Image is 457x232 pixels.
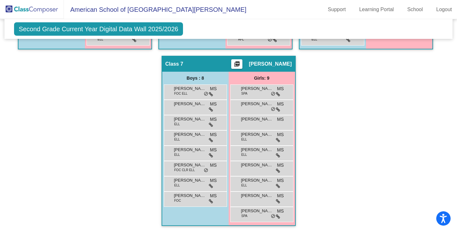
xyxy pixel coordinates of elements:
[271,91,275,97] span: do_not_disturb_alt
[249,61,292,67] span: [PERSON_NAME]
[174,91,188,96] span: FOC ELL
[277,131,284,138] span: MS
[210,177,217,184] span: MS
[241,183,247,188] span: ELL
[277,85,284,92] span: MS
[277,162,284,169] span: MS
[241,208,273,214] span: [PERSON_NAME]
[241,101,273,107] span: [PERSON_NAME]
[431,4,457,15] a: Logout
[241,91,248,96] span: SPA
[312,37,317,42] span: ELL
[174,147,206,153] span: [PERSON_NAME]
[210,131,217,138] span: MS
[241,152,247,157] span: ELL
[241,131,273,138] span: [PERSON_NAME]
[174,152,180,157] span: ELL
[174,101,206,107] span: [PERSON_NAME]
[231,59,242,69] button: Print Students Details
[174,116,206,122] span: [PERSON_NAME]
[277,177,284,184] span: MS
[174,131,206,138] span: [PERSON_NAME]
[277,116,284,123] span: MS
[98,37,103,42] span: ELL
[204,168,208,173] span: do_not_disturb_alt
[402,4,428,15] a: School
[241,177,273,184] span: [PERSON_NAME] [PERSON_NAME]
[241,214,248,218] span: SPA
[174,137,180,142] span: ELL
[174,85,206,92] span: [PERSON_NAME]
[277,101,284,107] span: MS
[241,192,273,199] span: [PERSON_NAME]
[241,85,273,92] span: [PERSON_NAME]
[210,85,217,92] span: MS
[229,72,295,84] div: Girls: 9
[241,116,273,122] span: [PERSON_NAME]
[165,61,183,67] span: Class 7
[241,137,247,142] span: ELL
[14,22,183,36] span: Second Grade Current Year Digital Data Wall 2025/2026
[204,91,208,97] span: do_not_disturb_alt
[241,147,273,153] span: [PERSON_NAME]
[277,208,284,214] span: MS
[233,61,241,70] mat-icon: picture_as_pdf
[174,183,180,188] span: ELL
[277,192,284,199] span: MS
[277,147,284,153] span: MS
[210,162,217,169] span: MS
[64,4,247,15] span: American School of [GEOGRAPHIC_DATA][PERSON_NAME]
[241,162,273,168] span: [PERSON_NAME]
[210,101,217,107] span: MS
[354,4,399,15] a: Learning Portal
[174,168,195,172] span: FOC CLR ELL
[238,37,244,42] span: AFL
[268,37,272,42] span: do_not_disturb_alt
[174,192,206,199] span: [PERSON_NAME]
[271,214,275,219] span: do_not_disturb_alt
[323,4,351,15] a: Support
[210,116,217,123] span: MS
[174,198,181,203] span: FOC
[174,177,206,184] span: [PERSON_NAME]
[210,192,217,199] span: MS
[174,162,206,168] span: [PERSON_NAME]
[162,72,229,84] div: Boys : 8
[174,122,180,127] span: ELL
[210,147,217,153] span: MS
[271,107,275,112] span: do_not_disturb_alt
